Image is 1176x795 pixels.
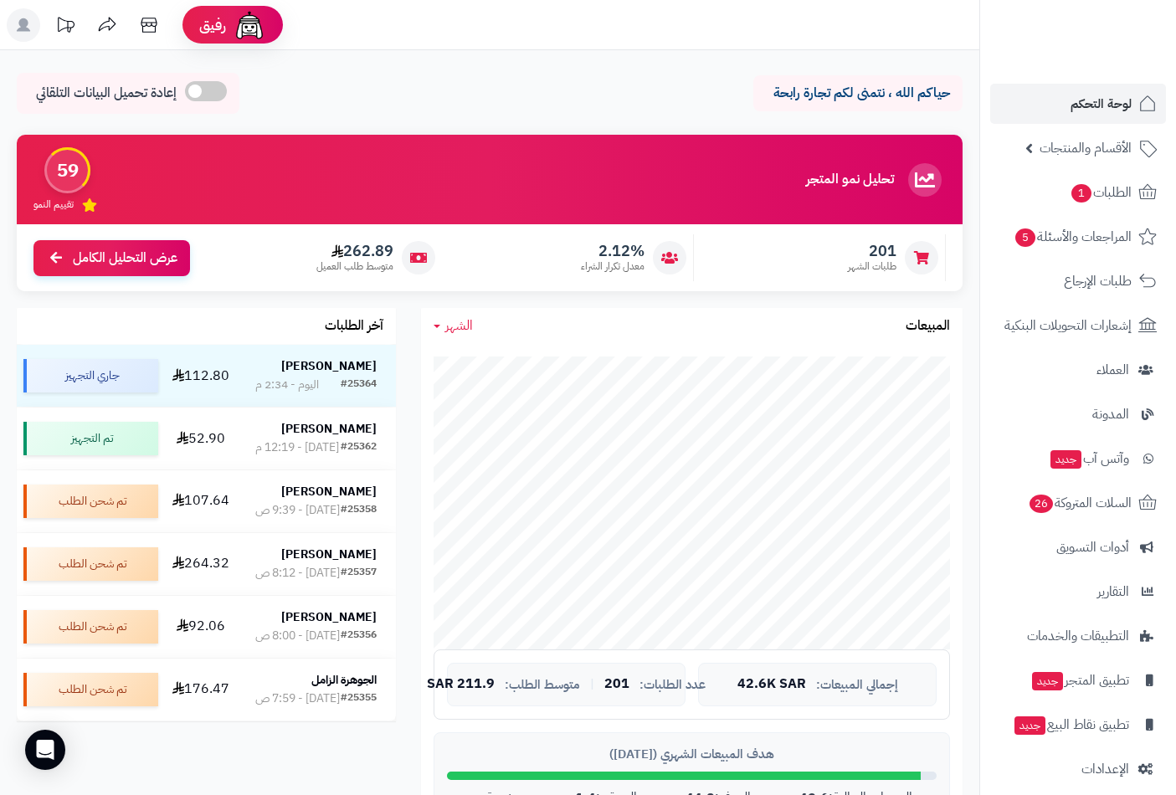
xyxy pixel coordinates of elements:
[581,259,644,274] span: معدل تكرار الشراء
[255,628,340,644] div: [DATE] - 8:00 ص
[737,677,806,692] span: 42.6K SAR
[165,659,236,721] td: 176.47
[33,240,190,276] a: عرض التحليل الكامل
[990,527,1166,567] a: أدوات التسويق
[766,84,950,103] p: حياكم الله ، نتمنى لكم تجارة رابحة
[33,197,74,212] span: تقييم النمو
[990,483,1166,523] a: السلات المتروكة26
[1040,136,1132,160] span: الأقسام والمنتجات
[316,259,393,274] span: متوسط طلب العميل
[427,677,495,692] span: 211.9 SAR
[1096,358,1129,382] span: العملاء
[341,690,377,707] div: #25355
[581,242,644,260] span: 2.12%
[1027,624,1129,648] span: التطبيقات والخدمات
[445,315,473,336] span: الشهر
[25,730,65,770] div: Open Intercom Messenger
[990,394,1166,434] a: المدونة
[990,84,1166,124] a: لوحة التحكم
[990,572,1166,612] a: التقارير
[990,705,1166,745] a: تطبيق نقاط البيعجديد
[255,565,340,582] div: [DATE] - 8:12 ص
[848,242,896,260] span: 201
[1056,536,1129,559] span: أدوات التسويق
[1004,314,1132,337] span: إشعارات التحويلات البنكية
[1014,716,1045,735] span: جديد
[341,565,377,582] div: #25357
[165,596,236,658] td: 92.06
[590,678,594,690] span: |
[341,377,377,393] div: #25364
[1071,184,1091,203] span: 1
[1081,757,1129,781] span: الإعدادات
[36,84,177,103] span: إعادة تحميل البيانات التلقائي
[1049,447,1129,470] span: وآتس آب
[165,408,236,469] td: 52.90
[1064,269,1132,293] span: طلبات الإرجاع
[990,217,1166,257] a: المراجعات والأسئلة5
[848,259,896,274] span: طلبات الشهر
[990,305,1166,346] a: إشعارات التحويلات البنكية
[255,502,340,519] div: [DATE] - 9:39 ص
[604,677,629,692] span: 201
[990,616,1166,656] a: التطبيقات والخدمات
[255,439,339,456] div: [DATE] - 12:19 م
[1030,495,1053,513] span: 26
[906,319,950,334] h3: المبيعات
[341,502,377,519] div: #25358
[806,172,894,187] h3: تحليل نمو المتجر
[1071,92,1132,115] span: لوحة التحكم
[990,261,1166,301] a: طلبات الإرجاع
[341,628,377,644] div: #25356
[434,316,473,336] a: الشهر
[316,242,393,260] span: 262.89
[325,319,383,334] h3: آخر الطلبات
[990,439,1166,479] a: وآتس آبجديد
[990,749,1166,789] a: الإعدادات
[73,249,177,268] span: عرض التحليل الكامل
[281,357,377,375] strong: [PERSON_NAME]
[255,690,340,707] div: [DATE] - 7:59 ص
[1050,450,1081,469] span: جديد
[505,678,580,692] span: متوسط الطلب:
[990,660,1166,700] a: تطبيق المتجرجديد
[1015,228,1035,247] span: 5
[23,485,158,518] div: تم شحن الطلب
[23,422,158,455] div: تم التجهيز
[165,345,236,407] td: 112.80
[1032,672,1063,690] span: جديد
[23,673,158,706] div: تم شحن الطلب
[23,547,158,581] div: تم شحن الطلب
[447,746,937,763] div: هدف المبيعات الشهري ([DATE])
[341,439,377,456] div: #25362
[311,671,377,689] strong: الجوهرة الزامل
[165,533,236,595] td: 264.32
[816,678,898,692] span: إجمالي المبيعات:
[990,350,1166,390] a: العملاء
[199,15,226,35] span: رفيق
[1014,225,1132,249] span: المراجعات والأسئلة
[1062,47,1160,82] img: logo-2.png
[255,377,319,393] div: اليوم - 2:34 م
[1070,181,1132,204] span: الطلبات
[281,608,377,626] strong: [PERSON_NAME]
[1030,669,1129,692] span: تطبيق المتجر
[1013,713,1129,736] span: تطبيق نقاط البيع
[233,8,266,42] img: ai-face.png
[1092,403,1129,426] span: المدونة
[23,610,158,644] div: تم شحن الطلب
[23,359,158,392] div: جاري التجهيز
[44,8,86,46] a: تحديثات المنصة
[639,678,706,692] span: عدد الطلبات:
[281,546,377,563] strong: [PERSON_NAME]
[990,172,1166,213] a: الطلبات1
[165,470,236,532] td: 107.64
[281,420,377,438] strong: [PERSON_NAME]
[1097,580,1129,603] span: التقارير
[281,483,377,500] strong: [PERSON_NAME]
[1028,491,1132,515] span: السلات المتروكة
